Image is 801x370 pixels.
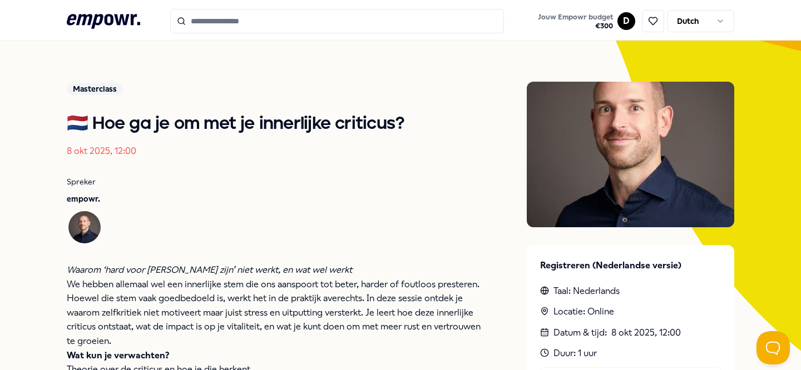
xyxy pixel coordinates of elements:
button: D [617,12,635,30]
p: Registreren (Nederlandse versie) [540,258,721,273]
input: Search for products, categories or subcategories [170,9,504,33]
div: Duur: 1 uur [540,346,721,361]
div: Taal: Nederlands [540,284,721,298]
time: 8 okt 2025, 12:00 [611,326,681,340]
span: € 300 [538,22,613,31]
span: Jouw Empowr budget [538,13,613,22]
h1: 🇳🇱 Hoe ga je om met je innerlijke criticus? [67,113,482,135]
button: Jouw Empowr budget€300 [536,11,615,33]
div: Locatie: Online [540,304,721,319]
iframe: Help Scout Beacon - Open [756,331,790,364]
p: empowr. [67,193,482,205]
strong: Wat kun je verwachten? [67,350,169,361]
em: Waarom ‘hard voor [PERSON_NAME] zijn’ niet werkt, en wat wel werkt [67,264,352,275]
img: Presenter image [527,82,734,227]
div: Datum & tijd : [540,326,721,340]
a: Jouw Empowr budget€300 [533,9,617,33]
img: Avatar [68,211,101,243]
p: We hebben allemaal wel een innerlijke stem die ons aanspoort tot beter, harder of foutloos preste... [67,277,482,348]
div: Masterclass [67,83,123,95]
p: Spreker [67,176,482,188]
time: 8 okt 2025, 12:00 [67,146,136,156]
